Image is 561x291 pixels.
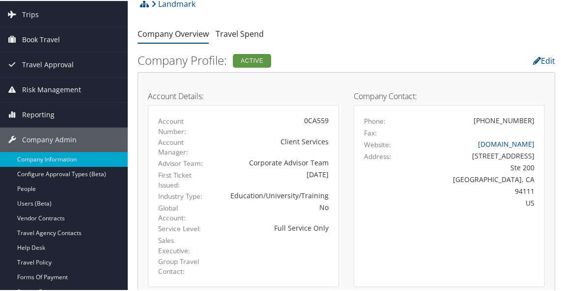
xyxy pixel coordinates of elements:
[148,91,339,99] h4: Account Details:
[410,197,534,207] div: US
[22,102,55,126] span: Reporting
[22,1,39,26] span: Trips
[364,151,391,160] label: Address:
[158,223,205,233] label: Service Level:
[22,77,81,101] span: Risk Management
[158,169,205,189] label: First Ticket Issued:
[478,138,534,148] a: [DOMAIN_NAME]
[220,114,329,125] div: 0CA559
[220,168,329,179] div: [DATE]
[220,222,329,232] div: Full Service Only
[138,51,411,68] h2: Company Profile:
[158,115,205,135] label: Account Number:
[474,114,534,125] div: [PHONE_NUMBER]
[158,202,205,222] label: Global Account:
[158,158,205,167] label: Advisor Team:
[410,161,534,172] div: Ste 200
[220,189,329,200] div: Education/University/Training
[220,135,329,146] div: Client Services
[158,256,205,276] label: Group Travel Contact:
[354,91,545,99] h4: Company Contact:
[158,190,205,200] label: Industry Type:
[22,26,60,51] span: Book Travel
[364,139,391,149] label: Website:
[410,150,534,160] div: [STREET_ADDRESS]
[233,53,271,67] div: Active
[158,136,205,157] label: Account Manager:
[220,157,329,167] div: Corporate Advisor Team
[22,127,77,151] span: Company Admin
[158,235,205,255] label: Sales Executive:
[533,54,555,65] a: Edit
[364,115,386,125] label: Phone:
[410,173,534,184] div: [GEOGRAPHIC_DATA], CA
[364,127,377,137] label: Fax:
[410,185,534,195] div: 94111
[216,27,264,38] a: Travel Spend
[138,27,209,38] a: Company Overview
[22,52,74,76] span: Travel Approval
[220,201,329,212] div: No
